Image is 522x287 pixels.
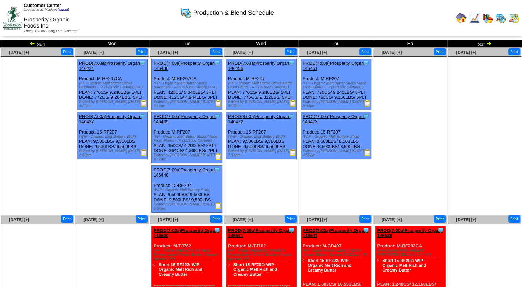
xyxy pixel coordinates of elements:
[79,81,147,89] div: (FP - Organic Melt Butter Sticks Batonnets - IP (12/16oz Cartons) CA )
[303,228,368,238] a: PROD(7:00a)Prosperity Organ-146547
[154,114,216,124] a: PROD(7:00a)Prosperity Organ-146439
[77,112,148,159] div: Product: 15-RF207 PLAN: 9,500LBS / 9,500LBS DONE: 9,500LBS / 9,500LBS
[24,17,70,29] span: Prosperity Organic Foods Inc
[210,215,222,223] button: Print
[456,217,476,222] a: [DATE] [+]
[469,12,480,23] img: line_graph.gif
[288,113,295,120] img: Tooltip
[181,7,192,18] img: calendarprod.gif
[228,61,290,71] a: PROD(7:00a)Prosperity Organ-146456
[288,227,295,234] img: Tooltip
[359,48,371,55] button: Print
[79,135,147,139] div: (WIP - Organic Melt Buttery Stick)
[288,60,295,66] img: Tooltip
[140,100,147,107] img: Production Report
[434,48,446,55] button: Print
[373,40,447,48] td: Fri
[437,227,444,234] img: Tooltip
[61,215,73,223] button: Print
[152,59,222,110] div: Product: M-RF207CA PLAN: 420CS / 5,040LBS / 3PLT DONE: 412CS / 4,944LBS / 3PLT
[508,48,520,55] button: Print
[307,217,327,222] a: [DATE] [+]
[377,228,443,238] a: PROD(7:00a)Prosperity Organ-146638
[215,153,222,160] img: Production Report
[154,167,216,178] a: PROD(7:00a)Prosperity Organ-146440
[215,100,222,107] img: Production Report
[456,12,467,23] img: home.gif
[9,217,29,222] a: [DATE] [+]
[79,149,147,157] div: Edited by [PERSON_NAME] [DATE] 2:50pm
[158,50,178,55] span: [DATE] [+]
[307,50,327,55] a: [DATE] [+]
[233,50,253,55] span: [DATE] [+]
[508,215,520,223] button: Print
[508,12,519,23] img: calendarinout.gif
[136,48,148,55] button: Print
[456,50,476,55] span: [DATE] [+]
[298,40,373,48] td: Thu
[139,113,146,120] img: Tooltip
[154,135,222,143] div: (FP - Organic Melt Butter Sticks Made From Plants - IP (12/16oz Cartons) )
[61,48,73,55] button: Print
[226,112,297,159] div: Product: 15-RF207 PLAN: 9,500LBS / 9,500LBS DONE: 9,500LBS / 9,500LBS
[83,217,104,222] a: [DATE] [+]
[303,100,371,108] div: Edited by [PERSON_NAME] [DATE] 8:03pm
[154,81,222,89] div: (FP - Organic Melt Butter Sticks Batonnets - IP (12/16oz Cartons) CA )
[214,227,220,234] img: Tooltip
[136,215,148,223] button: Print
[214,166,220,173] img: Tooltip
[303,114,365,124] a: PROD(7:00a)Prosperity Organ-146473
[377,248,445,257] div: (FP-Organic Melt SPREAD TARTINADE (12/13oz) CA - IP)
[215,202,222,209] img: Production Report
[301,112,371,159] div: Product: 15-RF207 PLAN: 8,500LBS / 8,500LBS DONE: 8,500LBS / 8,500LBS
[228,149,296,157] div: Edited by [PERSON_NAME] [DATE] 7:14pm
[154,153,222,161] div: Edited by [PERSON_NAME] [DATE] 9:12pm
[303,81,371,89] div: (FP - Organic Melt Butter Sticks Made From Plants - IP (12/16oz Cartons) )
[154,188,222,192] div: (WIP - Organic Melt Buttery Stick)
[486,41,492,46] img: arrowright.gif
[24,8,69,12] span: Logged in as Mshippy
[382,50,402,55] a: [DATE] [+]
[154,228,219,238] a: PROD(7:00a)Prosperity Organ-146520
[9,50,29,55] a: [DATE] [+]
[214,60,220,66] img: Tooltip
[434,215,446,223] button: Print
[57,8,69,12] a: (logout)
[77,59,148,110] div: Product: M-RF207CA PLAN: 770CS / 9,240LBS / 5PLT DONE: 772CS / 9,264LBS / 5PLT
[224,40,298,48] td: Wed
[79,61,141,71] a: PROD(7:00a)Prosperity Organ-146434
[214,113,220,120] img: Tooltip
[359,215,371,223] button: Print
[83,50,104,55] a: [DATE] [+]
[363,227,370,234] img: Tooltip
[154,61,216,71] a: PROD(7:00a)Prosperity Organ-146438
[285,48,297,55] button: Print
[289,100,296,107] img: Production Report
[303,248,371,257] div: (FP- Cadia Private Label Organic Vegan Buttery Spread (12/13oz) - IP)
[154,202,222,211] div: Edited by [PERSON_NAME] [DATE] 5:54pm
[382,217,402,222] a: [DATE] [+]
[24,29,79,33] span: Thank You for Being Our Customer!
[363,60,370,66] img: Tooltip
[159,262,203,277] a: Short 15-RF202: WIP - Organic Melt Rich and Creamy Butter
[303,149,371,157] div: Edited by [PERSON_NAME] [DATE] 4:56pm
[303,135,371,139] div: (WIP - Organic Melt Buttery Stick)
[30,41,35,46] img: arrowleft.gif
[75,40,149,48] td: Mon
[0,40,75,48] td: Sun
[303,61,365,71] a: PROD(7:00a)Prosperity Organ-146461
[158,217,178,222] span: [DATE] [+]
[382,258,426,273] a: Short 15-RF202: WIP - Organic Melt Rich and Creamy Butter
[228,135,296,139] div: (WIP - Organic Melt Buttery Stick)
[233,217,253,222] a: [DATE] [+]
[289,149,296,156] img: Production Report
[364,149,371,156] img: Production Report
[152,112,222,163] div: Product: M-RF207 PLAN: 350CS / 4,200LBS / 2PLT DONE: 364CS / 4,368LBS / 2PLT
